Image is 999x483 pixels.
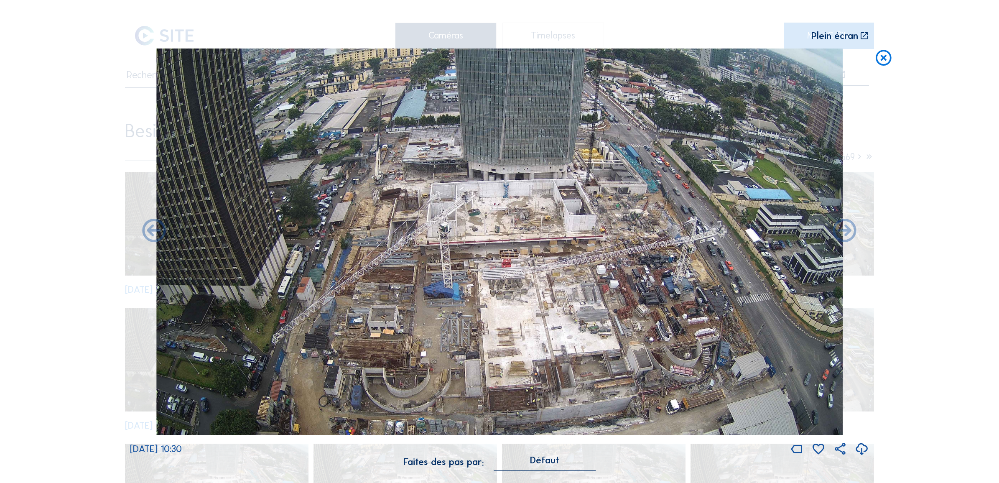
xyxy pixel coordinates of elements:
span: [DATE] 10:30 [130,443,182,455]
div: Plein écran [811,31,858,41]
div: Défaut [494,457,596,470]
div: Défaut [530,457,559,464]
img: Image [156,49,843,435]
i: Forward [140,217,168,246]
div: Faites des pas par: [403,457,484,467]
i: Back [831,217,859,246]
